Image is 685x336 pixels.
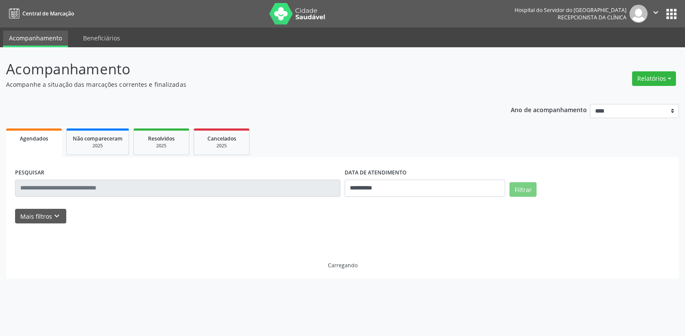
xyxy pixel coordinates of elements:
span: Resolvidos [148,135,175,142]
div: 2025 [200,143,243,149]
img: img [629,5,648,23]
a: Beneficiários [77,31,126,46]
label: PESQUISAR [15,166,44,180]
button: Relatórios [632,71,676,86]
div: 2025 [140,143,183,149]
i: keyboard_arrow_down [52,211,62,221]
span: Cancelados [207,135,236,142]
p: Acompanhamento [6,58,477,80]
div: Hospital do Servidor do [GEOGRAPHIC_DATA] [515,6,626,14]
span: Agendados [20,135,48,142]
a: Central de Marcação [6,6,74,21]
span: Recepcionista da clínica [558,14,626,21]
button:  [648,5,664,23]
i:  [651,8,660,17]
label: DATA DE ATENDIMENTO [345,166,407,180]
a: Acompanhamento [3,31,68,47]
p: Acompanhe a situação das marcações correntes e finalizadas [6,80,477,89]
div: Carregando [328,262,358,269]
button: Filtrar [509,182,537,197]
button: apps [664,6,679,21]
div: 2025 [73,143,123,149]
button: Mais filtroskeyboard_arrow_down [15,209,66,224]
span: Central de Marcação [22,10,74,17]
p: Ano de acompanhamento [511,104,587,115]
span: Não compareceram [73,135,123,142]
